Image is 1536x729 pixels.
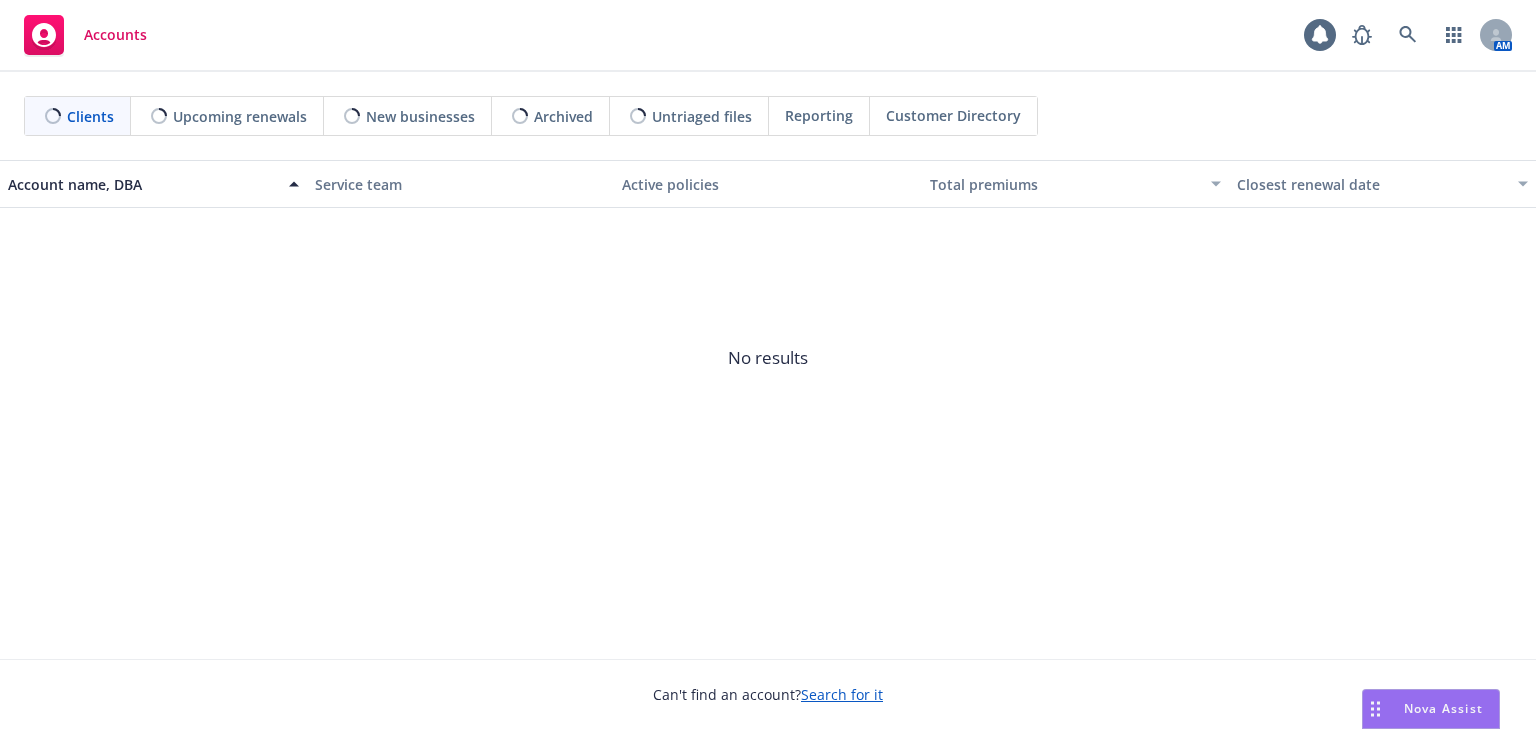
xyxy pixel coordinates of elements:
[614,160,921,208] button: Active policies
[1229,160,1536,208] button: Closest renewal date
[307,160,614,208] button: Service team
[922,160,1229,208] button: Total premiums
[315,174,606,195] div: Service team
[173,106,307,127] span: Upcoming renewals
[785,105,853,126] span: Reporting
[16,7,155,63] a: Accounts
[67,106,114,127] span: Clients
[366,106,475,127] span: New businesses
[653,684,883,705] span: Can't find an account?
[1404,700,1483,717] span: Nova Assist
[84,27,147,43] span: Accounts
[1362,689,1500,729] button: Nova Assist
[1342,15,1382,55] a: Report a Bug
[1363,690,1388,728] div: Drag to move
[622,174,913,195] div: Active policies
[1388,15,1428,55] a: Search
[886,105,1021,126] span: Customer Directory
[1237,174,1506,195] div: Closest renewal date
[930,174,1199,195] div: Total premiums
[652,106,752,127] span: Untriaged files
[8,174,277,195] div: Account name, DBA
[534,106,593,127] span: Archived
[801,685,883,704] a: Search for it
[1434,15,1474,55] a: Switch app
